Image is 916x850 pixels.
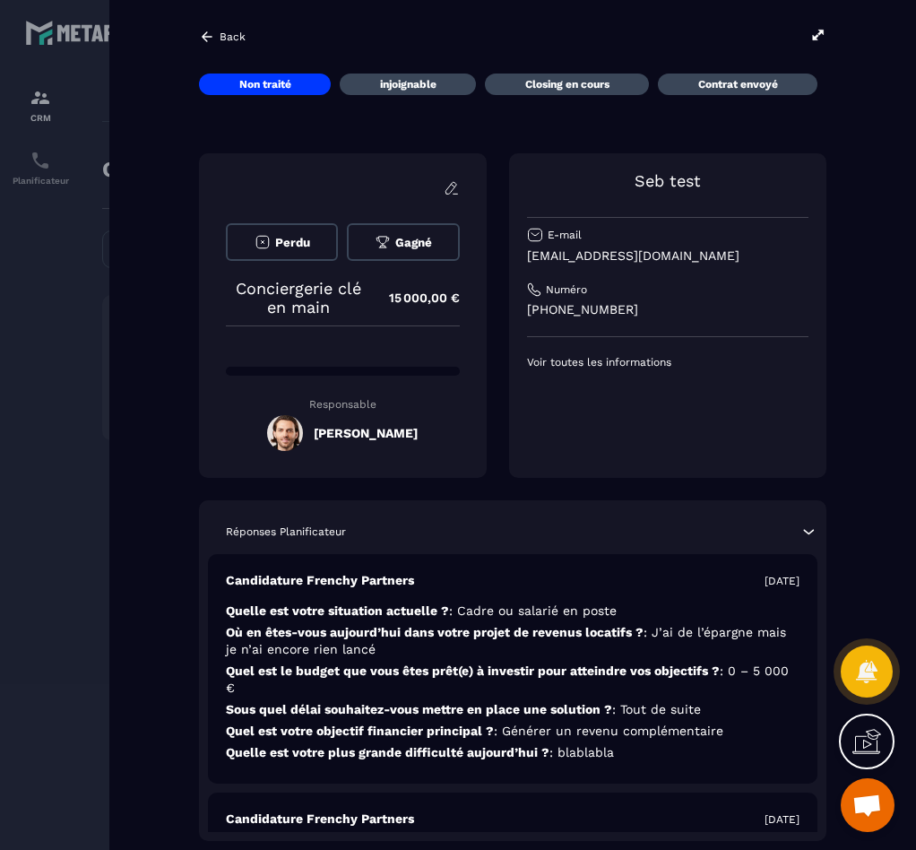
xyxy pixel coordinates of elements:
[226,279,371,317] p: Conciergerie clé en main
[347,223,459,261] button: Gagné
[226,744,799,761] p: Quelle est votre plus grande difficulté aujourd’hui ?
[546,282,587,297] p: Numéro
[226,723,799,740] p: Quel est votre objectif financier principal ?
[698,77,778,91] p: Contrat envoyé
[549,745,614,759] span: : blablabla
[226,398,460,411] p: Responsable
[371,281,460,316] p: 15 000,00 €
[395,236,432,249] span: Gagné
[226,603,799,620] p: Quelle est votre situation actuelle ?
[841,778,894,832] a: Ouvrir le chat
[548,228,582,242] p: E-mail
[449,603,617,618] span: : Cadre ou salarié en poste
[612,702,701,716] span: : Tout de suite
[226,572,414,589] p: Candidature Frenchy Partners
[765,574,799,588] p: [DATE]
[226,663,799,697] p: Quel est le budget que vous êtes prêt(e) à investir pour atteindre vos objectifs ?
[226,223,338,261] button: Perdu
[275,236,310,249] span: Perdu
[525,77,609,91] p: Closing en cours
[635,171,701,190] a: Seb test
[226,701,799,718] p: Sous quel délai souhaitez-vous mettre en place une solution ?
[527,355,808,369] p: Voir toutes les informations
[314,426,418,440] h5: [PERSON_NAME]
[226,525,346,539] p: Réponses Planificateur
[239,77,291,91] p: Non traité
[527,247,808,265] p: [EMAIL_ADDRESS][DOMAIN_NAME]
[494,724,723,738] span: : Générer un revenu complémentaire
[527,301,808,318] p: [PHONE_NUMBER]
[226,624,799,658] p: Où en êtes-vous aujourd’hui dans votre projet de revenus locatifs ?
[220,30,246,43] p: Back
[226,811,414,828] p: Candidature Frenchy Partners
[765,812,799,827] p: [DATE]
[380,77,436,91] p: injoignable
